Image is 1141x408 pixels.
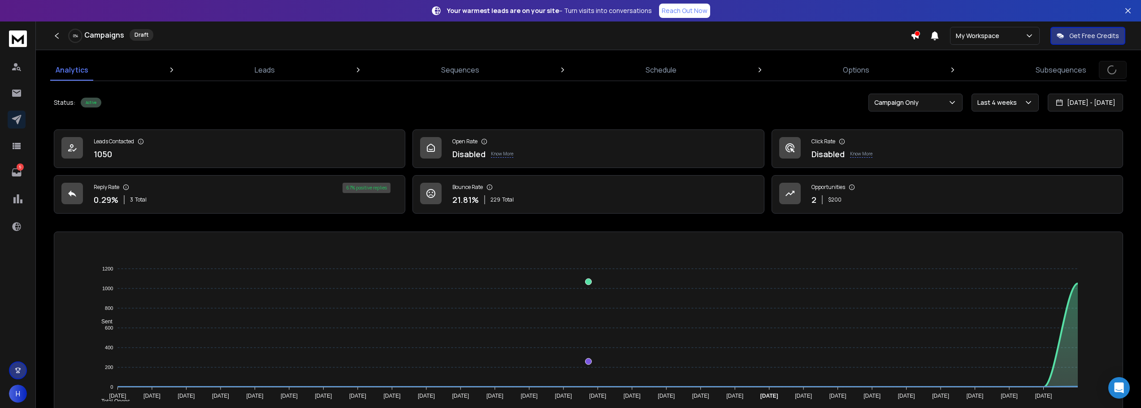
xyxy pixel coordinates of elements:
tspan: [DATE] [658,393,675,399]
span: Total Opens [95,398,130,404]
p: 2 [811,193,816,206]
p: Click Rate [811,138,835,145]
a: Sequences [436,59,485,81]
tspan: [DATE] [932,393,949,399]
a: Subsequences [1030,59,1092,81]
p: Status: [54,98,75,107]
p: 5 [17,163,24,171]
p: 1050 [94,148,112,160]
p: 0 % [73,33,78,39]
tspan: 800 [105,305,113,311]
span: 229 [490,196,500,203]
p: – Turn visits into conversations [447,6,652,15]
tspan: 1000 [102,286,113,291]
a: Bounce Rate21.81%229Total [412,175,764,214]
p: Bounce Rate [452,184,483,191]
img: logo [9,30,27,47]
span: Total [502,196,514,203]
button: [DATE] - [DATE] [1048,94,1123,112]
p: Reply Rate [94,184,119,191]
button: H [9,385,27,403]
tspan: [DATE] [898,393,915,399]
div: Active [81,98,101,107]
tspan: [DATE] [795,393,812,399]
a: Reach Out Now [659,4,710,18]
tspan: [DATE] [521,393,538,399]
div: 67 % positive replies [343,183,390,193]
tspan: [DATE] [247,393,264,399]
tspan: [DATE] [555,393,572,399]
tspan: [DATE] [315,393,332,399]
tspan: [DATE] [760,393,778,399]
p: Analytics [56,64,88,75]
p: Opportunities [811,184,845,191]
span: 3 [130,196,133,203]
a: Analytics [50,59,94,81]
p: Reach Out Now [662,6,707,15]
p: Disabled [811,148,845,160]
a: Open RateDisabledKnow More [412,129,764,168]
p: Know More [850,150,872,158]
a: Opportunities2$200 [772,175,1123,214]
span: Sent [95,318,113,325]
a: Reply Rate0.29%3Total67% positive replies [54,175,405,214]
tspan: [DATE] [383,393,400,399]
button: Get Free Credits [1050,27,1125,45]
tspan: [DATE] [589,393,606,399]
tspan: [DATE] [486,393,503,399]
a: Schedule [640,59,682,81]
tspan: [DATE] [829,393,846,399]
tspan: [DATE] [692,393,709,399]
p: Know More [491,150,513,158]
tspan: [DATE] [967,393,984,399]
a: Leads Contacted1050 [54,129,405,168]
p: 21.81 % [452,193,479,206]
a: 5 [8,163,26,181]
tspan: 0 [110,384,113,390]
a: Options [837,59,875,81]
p: Schedule [646,64,677,75]
tspan: [DATE] [418,393,435,399]
a: Click RateDisabledKnow More [772,129,1123,168]
tspan: [DATE] [212,393,229,399]
strong: Your warmest leads are on your site [447,6,559,15]
tspan: [DATE] [281,393,298,399]
span: Total [135,196,147,203]
p: Campaign Only [874,98,922,107]
tspan: 1200 [102,266,113,271]
tspan: 400 [105,345,113,350]
p: $ 200 [828,196,842,203]
p: Leads Contacted [94,138,134,145]
div: Draft [130,29,153,41]
a: Leads [249,59,280,81]
p: My Workspace [956,31,1003,40]
p: Options [843,64,869,75]
tspan: [DATE] [863,393,881,399]
p: Disabled [452,148,486,160]
div: Open Intercom Messenger [1108,377,1130,399]
p: Open Rate [452,138,477,145]
p: Get Free Credits [1069,31,1119,40]
tspan: [DATE] [452,393,469,399]
tspan: [DATE] [726,393,743,399]
tspan: [DATE] [1001,393,1018,399]
p: 0.29 % [94,193,118,206]
tspan: [DATE] [1035,393,1052,399]
tspan: 600 [105,325,113,331]
tspan: [DATE] [178,393,195,399]
tspan: [DATE] [624,393,641,399]
p: Last 4 weeks [977,98,1020,107]
h1: Campaigns [84,30,124,40]
p: Leads [255,64,275,75]
tspan: [DATE] [143,393,161,399]
tspan: 200 [105,365,113,370]
tspan: [DATE] [109,393,126,399]
p: Sequences [441,64,479,75]
tspan: [DATE] [349,393,366,399]
p: Subsequences [1036,64,1086,75]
